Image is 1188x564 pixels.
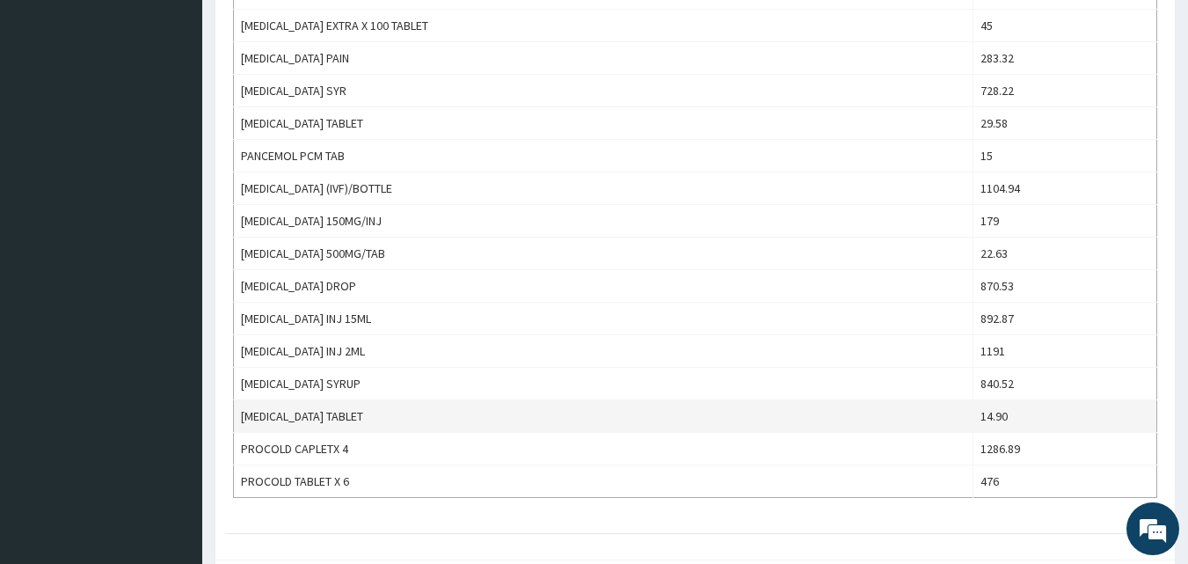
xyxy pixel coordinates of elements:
[234,107,973,140] td: [MEDICAL_DATA] TABLET
[973,368,1157,400] td: 840.52
[33,88,71,132] img: d_794563401_company_1708531726252_794563401
[234,42,973,75] td: [MEDICAL_DATA] PAIN
[973,42,1157,75] td: 283.32
[973,433,1157,465] td: 1286.89
[973,205,1157,238] td: 179
[973,238,1157,270] td: 22.63
[234,10,973,42] td: [MEDICAL_DATA] EXTRA X 100 TABLET
[234,205,973,238] td: [MEDICAL_DATA] 150MG/INJ
[973,107,1157,140] td: 29.58
[973,465,1157,498] td: 476
[234,303,973,335] td: [MEDICAL_DATA] INJ 15ML
[234,172,973,205] td: [MEDICAL_DATA] (IVF)/BOTTLE
[234,238,973,270] td: [MEDICAL_DATA] 500MG/TAB
[234,75,973,107] td: [MEDICAL_DATA] SYR
[234,368,973,400] td: [MEDICAL_DATA] SYRUP
[973,10,1157,42] td: 45
[234,465,973,498] td: PROCOLD TABLET X 6
[234,140,973,172] td: PANCEMOL PCM TAB
[973,400,1157,433] td: 14.90
[102,170,243,348] span: We're online!
[973,172,1157,205] td: 1104.94
[234,270,973,303] td: [MEDICAL_DATA] DROP
[234,400,973,433] td: [MEDICAL_DATA] TABLET
[91,99,295,121] div: Chat with us now
[234,335,973,368] td: [MEDICAL_DATA] INJ 2ML
[9,377,335,438] textarea: Type your message and hit 'Enter'
[973,140,1157,172] td: 15
[973,335,1157,368] td: 1191
[288,9,331,51] div: Minimize live chat window
[234,433,973,465] td: PROCOLD CAPLETX 4
[973,270,1157,303] td: 870.53
[973,303,1157,335] td: 892.87
[973,75,1157,107] td: 728.22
